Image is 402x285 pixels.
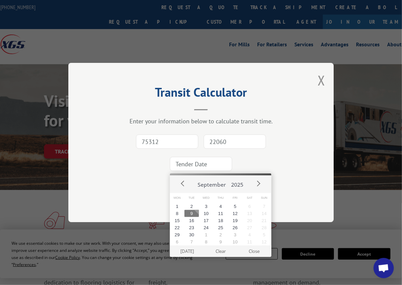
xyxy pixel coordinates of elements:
[184,203,199,210] button: 2
[214,231,228,238] button: 2
[170,217,184,224] button: 15
[257,210,271,217] button: 14
[214,193,228,203] span: Thu
[199,193,214,203] span: Wed
[214,224,228,231] button: 25
[214,217,228,224] button: 18
[199,203,214,210] button: 3
[199,224,214,231] button: 24
[242,193,257,203] span: Sat
[257,231,271,238] button: 5
[102,117,300,125] div: Enter your information below to calculate transit time.
[229,175,246,191] button: 2025
[199,238,214,245] button: 8
[242,231,257,238] button: 4
[228,210,243,217] button: 12
[204,245,238,257] button: Clear
[170,157,232,171] input: Tender Date
[199,231,214,238] button: 1
[178,179,188,189] button: Prev
[184,231,199,238] button: 30
[136,135,198,149] input: Origin Zip
[171,245,204,257] button: [DATE]
[195,175,229,191] button: September
[170,224,184,231] button: 22
[170,193,184,203] span: Mon
[228,193,243,203] span: Fri
[102,88,300,100] h2: Transit Calculator
[374,258,394,278] div: Open chat
[204,135,266,149] input: Dest. Zip
[214,210,228,217] button: 11
[318,71,325,89] button: Close modal
[228,217,243,224] button: 19
[170,238,184,245] button: 6
[184,217,199,224] button: 16
[257,203,271,210] button: 7
[228,231,243,238] button: 3
[184,238,199,245] button: 7
[257,193,271,203] span: Sun
[214,238,228,245] button: 9
[228,238,243,245] button: 10
[238,245,271,257] button: Close
[170,231,184,238] button: 29
[170,210,184,217] button: 8
[242,238,257,245] button: 11
[199,210,214,217] button: 10
[242,224,257,231] button: 27
[199,217,214,224] button: 17
[214,203,228,210] button: 4
[242,203,257,210] button: 6
[170,203,184,210] button: 1
[184,210,199,217] button: 9
[184,193,199,203] span: Tue
[228,224,243,231] button: 26
[228,203,243,210] button: 5
[253,179,263,189] button: Next
[242,210,257,217] button: 13
[257,238,271,245] button: 12
[242,217,257,224] button: 20
[257,217,271,224] button: 21
[257,224,271,231] button: 28
[184,224,199,231] button: 23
